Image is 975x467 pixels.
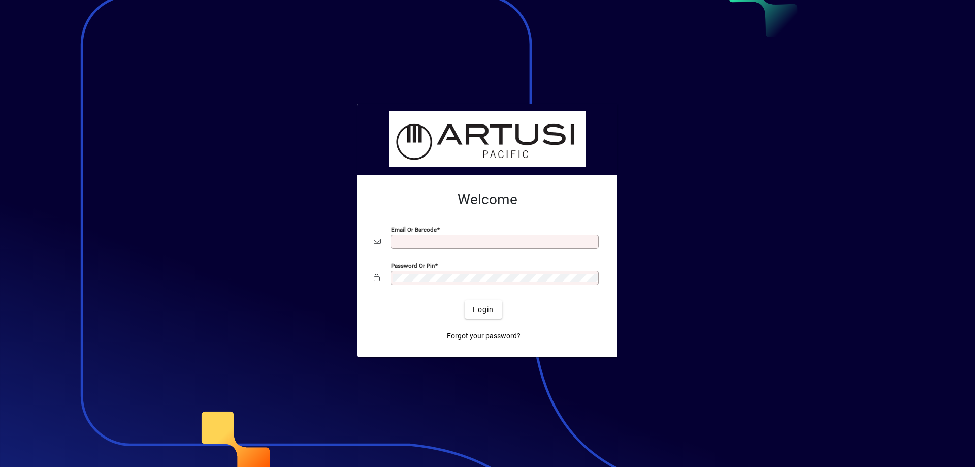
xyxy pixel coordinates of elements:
mat-label: Password or Pin [391,262,435,269]
span: Forgot your password? [447,331,521,341]
button: Login [465,300,502,319]
span: Login [473,304,494,315]
a: Forgot your password? [443,327,525,345]
mat-label: Email or Barcode [391,226,437,233]
h2: Welcome [374,191,601,208]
